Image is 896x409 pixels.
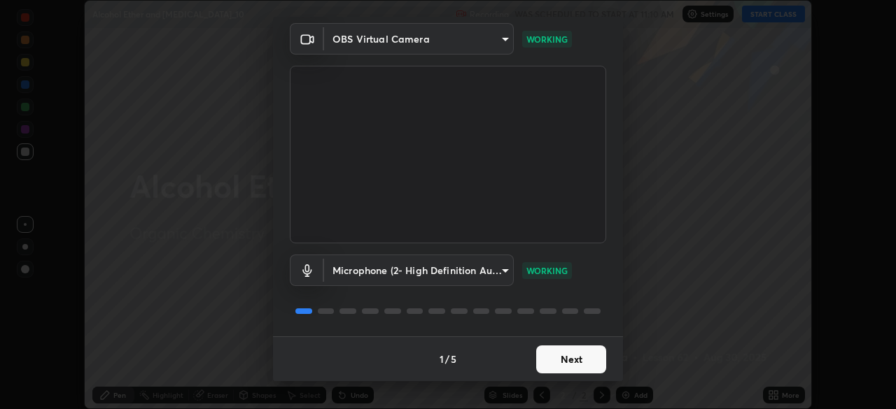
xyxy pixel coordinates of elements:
h4: 1 [440,352,444,366]
div: OBS Virtual Camera [324,23,514,55]
p: WORKING [526,33,568,45]
h4: 5 [451,352,456,366]
button: Next [536,345,606,373]
h4: / [445,352,449,366]
p: WORKING [526,264,568,277]
div: OBS Virtual Camera [324,254,514,286]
